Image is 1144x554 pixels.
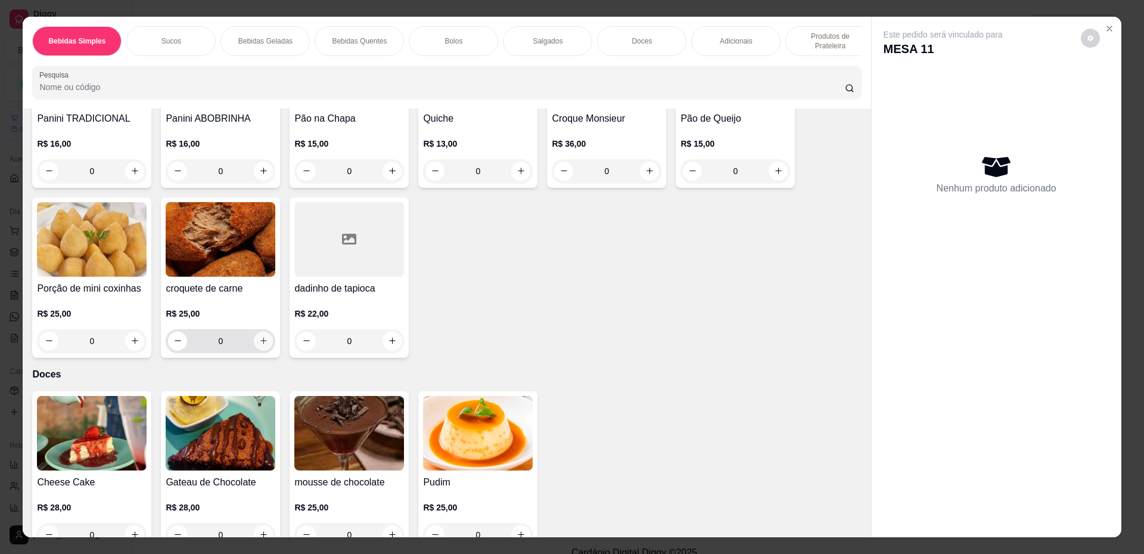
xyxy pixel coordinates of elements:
p: Este pedido será vinculado para [884,29,1003,41]
img: product-image [37,396,147,471]
h4: Cheese Cake [37,475,147,490]
button: Close [1100,19,1119,38]
button: increase-product-quantity [125,162,144,181]
p: Bolos [444,36,462,46]
button: decrease-product-quantity [168,332,187,351]
p: Nenhum produto adicionado [937,181,1056,196]
p: Adicionais [720,36,753,46]
p: R$ 28,00 [37,502,147,513]
img: product-image [166,202,275,277]
p: R$ 15,00 [294,138,404,150]
p: Bebidas Geladas [238,36,293,46]
h4: Porção de mini coxinhas [37,281,147,296]
h4: Gateau de Chocolate [166,475,275,490]
button: increase-product-quantity [254,332,273,351]
h4: Croque Monsieur [552,112,661,126]
input: Pesquisa [39,81,844,93]
button: decrease-product-quantity [425,525,444,544]
button: increase-product-quantity [769,162,788,181]
button: increase-product-quantity [254,525,273,544]
p: Doces [632,36,652,46]
h4: mousse de chocolate [294,475,404,490]
p: Produtos de Prateleira [795,32,865,51]
h4: Pão na Chapa [294,112,404,126]
h4: Pudim [423,475,533,490]
p: R$ 22,00 [294,308,404,320]
img: product-image [423,396,533,471]
h4: Quiche [423,112,533,126]
p: Sucos [161,36,181,46]
p: R$ 36,00 [552,138,661,150]
button: decrease-product-quantity [168,525,187,544]
button: decrease-product-quantity [554,162,573,181]
button: decrease-product-quantity [683,162,702,181]
h4: Pão de Queijo [680,112,790,126]
h4: croquete de carne [166,281,275,296]
p: Doces [32,367,861,382]
p: R$ 25,00 [166,308,275,320]
p: R$ 16,00 [37,138,147,150]
p: R$ 25,00 [294,502,404,513]
h4: dadinho de tapioca [294,281,404,296]
p: Salgados [533,36,562,46]
p: R$ 13,00 [423,138,533,150]
button: increase-product-quantity [125,525,144,544]
h4: Panini ABOBRINHA [166,112,275,126]
p: R$ 25,00 [423,502,533,513]
button: increase-product-quantity [640,162,659,181]
button: decrease-product-quantity [39,332,58,351]
button: decrease-product-quantity [39,525,58,544]
p: R$ 28,00 [166,502,275,513]
p: MESA 11 [884,41,1003,57]
img: product-image [294,396,404,471]
label: Pesquisa [39,70,73,80]
p: R$ 16,00 [166,138,275,150]
p: R$ 15,00 [680,138,790,150]
p: Bebidas Simples [48,36,105,46]
img: product-image [166,396,275,471]
button: increase-product-quantity [383,525,402,544]
p: Bebidas Quentes [332,36,387,46]
button: decrease-product-quantity [39,162,58,181]
button: increase-product-quantity [125,332,144,351]
button: decrease-product-quantity [297,525,316,544]
img: product-image [37,202,147,277]
h4: Panini TRADICIONAL [37,112,147,126]
button: increase-product-quantity [254,162,273,181]
button: increase-product-quantity [511,525,530,544]
button: decrease-product-quantity [168,162,187,181]
p: R$ 25,00 [37,308,147,320]
button: decrease-product-quantity [1081,29,1100,48]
